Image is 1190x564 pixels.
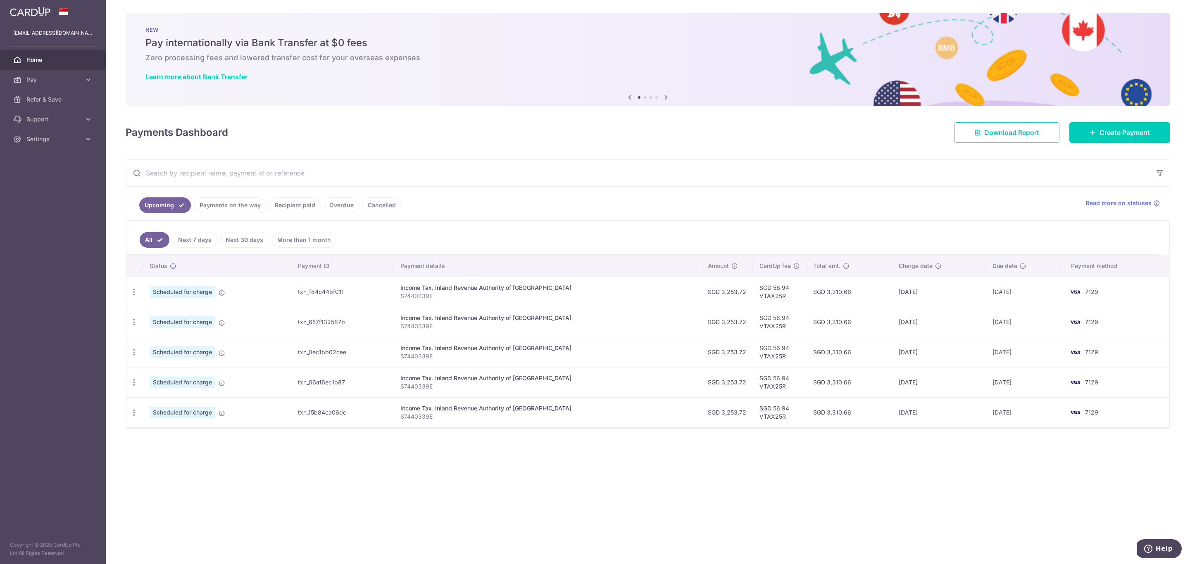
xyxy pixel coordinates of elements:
td: [DATE] [986,337,1064,367]
a: All [140,232,169,248]
span: 7129 [1085,379,1098,386]
td: [DATE] [986,397,1064,427]
td: SGD 56.94 VTAX25R [753,367,807,397]
span: 7129 [1085,409,1098,416]
td: SGD 3,253.72 [701,277,753,307]
span: Scheduled for charge [150,286,215,298]
th: Payment ID [291,255,394,277]
img: Bank transfer banner [126,13,1170,106]
td: SGD 56.94 VTAX25R [753,397,807,427]
span: Total amt. [813,262,840,270]
div: Income Tax. Inland Revenue Authority of [GEOGRAPHIC_DATA] [400,404,695,412]
span: 7129 [1085,318,1098,325]
td: SGD 56.94 VTAX25R [753,277,807,307]
p: S7440339E [400,412,695,421]
img: Bank Card [1067,347,1083,357]
a: More than 1 month [272,232,336,248]
img: Bank Card [1067,317,1083,327]
td: txn_06af6ec1b87 [291,367,394,397]
td: [DATE] [892,337,986,367]
td: [DATE] [892,367,986,397]
div: Income Tax. Inland Revenue Authority of [GEOGRAPHIC_DATA] [400,284,695,292]
p: S7440339E [400,352,695,360]
span: Scheduled for charge [150,377,215,388]
span: Home [26,56,81,64]
img: CardUp [10,7,50,17]
td: SGD 3,310.66 [807,307,892,337]
span: Status [150,262,167,270]
a: Read more on statuses [1086,199,1160,207]
span: Read more on statuses [1086,199,1152,207]
td: SGD 3,253.72 [701,367,753,397]
span: Download Report [984,128,1039,137]
td: [DATE] [986,277,1064,307]
th: Payment method [1064,255,1169,277]
a: Next 30 days [220,232,269,248]
h5: Pay internationally via Bank Transfer at $0 fees [145,36,1150,50]
td: txn_15b84ca06dc [291,397,394,427]
a: Cancelled [362,197,401,213]
a: Upcoming [139,197,191,213]
a: Payments on the way [194,197,266,213]
td: txn_657f132587b [291,307,394,337]
td: SGD 3,310.66 [807,397,892,427]
td: SGD 3,253.72 [701,307,753,337]
img: Bank Card [1067,408,1083,417]
p: NEW [145,26,1150,33]
span: Settings [26,135,81,143]
span: Charge date [899,262,933,270]
a: Next 7 days [173,232,217,248]
iframe: Opens a widget where you can find more information [1137,539,1182,560]
h4: Payments Dashboard [126,125,228,140]
span: Pay [26,76,81,84]
a: Overdue [324,197,359,213]
a: Create Payment [1069,122,1170,143]
img: Bank Card [1067,377,1083,387]
span: 7129 [1085,288,1098,295]
a: Learn more about Bank Transfer [145,73,248,81]
td: SGD 3,253.72 [701,337,753,367]
td: txn_0ec1bb02cee [291,337,394,367]
span: Scheduled for charge [150,407,215,418]
h6: Zero processing fees and lowered transfer cost for your overseas expenses [145,53,1150,63]
div: Income Tax. Inland Revenue Authority of [GEOGRAPHIC_DATA] [400,344,695,352]
td: [DATE] [892,397,986,427]
td: SGD 3,310.66 [807,337,892,367]
td: SGD 56.94 VTAX25R [753,337,807,367]
td: [DATE] [986,307,1064,337]
div: Income Tax. Inland Revenue Authority of [GEOGRAPHIC_DATA] [400,374,695,382]
td: [DATE] [892,277,986,307]
p: [EMAIL_ADDRESS][DOMAIN_NAME] [13,29,93,37]
a: Recipient paid [269,197,321,213]
span: Scheduled for charge [150,346,215,358]
span: CardUp fee [759,262,791,270]
td: SGD 56.94 VTAX25R [753,307,807,337]
a: Download Report [954,122,1059,143]
td: [DATE] [892,307,986,337]
span: Refer & Save [26,95,81,104]
td: txn_f84c44bf011 [291,277,394,307]
span: 7129 [1085,348,1098,355]
span: Support [26,115,81,123]
p: S7440339E [400,382,695,391]
span: Scheduled for charge [150,316,215,328]
img: Bank Card [1067,287,1083,297]
div: Income Tax. Inland Revenue Authority of [GEOGRAPHIC_DATA] [400,314,695,322]
td: SGD 3,253.72 [701,397,753,427]
input: Search by recipient name, payment id or reference [126,160,1150,186]
td: SGD 3,310.66 [807,367,892,397]
span: Due date [992,262,1017,270]
td: SGD 3,310.66 [807,277,892,307]
th: Payment details [394,255,701,277]
span: Create Payment [1100,128,1150,137]
p: S7440339E [400,322,695,330]
p: S7440339E [400,292,695,300]
span: Amount [708,262,729,270]
td: [DATE] [986,367,1064,397]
